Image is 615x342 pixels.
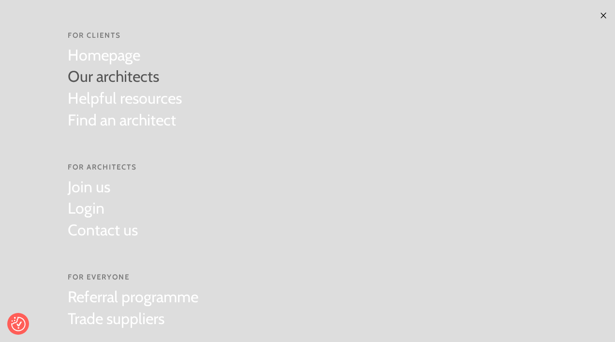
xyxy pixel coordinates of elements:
[68,286,198,308] a: Referral programme
[11,317,26,331] button: Consent Preferences
[68,162,138,172] span: For Architects
[68,219,138,241] a: Contact us
[68,31,182,41] span: For Clients
[68,88,182,109] a: Helpful resources
[600,12,607,19] img: ×
[68,45,182,66] a: Homepage
[68,66,182,88] a: Our architects
[68,176,138,198] a: Join us
[11,317,26,331] img: Revisit consent button
[68,308,198,330] a: Trade suppliers
[68,109,182,131] a: Find an architect
[68,198,138,219] a: Login
[68,272,198,282] span: For everyone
